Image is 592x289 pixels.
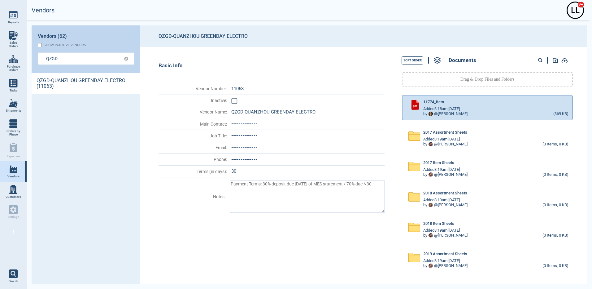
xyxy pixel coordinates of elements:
span: 9+ [577,2,584,8]
span: Main Contact : [159,122,227,127]
div: (0 Items, 0 KB) [542,142,568,147]
span: Vendors (62) [38,33,67,39]
span: -------------- [231,157,257,162]
span: Vendor Name : [159,109,227,114]
div: Show inactive vendors [44,43,86,47]
div: L L [568,2,583,18]
header: QZGD-QUANZHOU GREENDAY ELECTRO [140,25,587,47]
img: menu_icon [9,165,18,173]
button: Sort Order [402,56,423,64]
img: menu_icon [9,99,18,108]
span: 11063 [231,86,244,91]
span: Reports [8,20,19,24]
img: Avatar [429,142,433,146]
span: 11774_Item [423,100,444,104]
textarea: Payment Terms: 30% deposit due [DATE] of MES statement / 70% due N30 [230,180,385,213]
span: Shipments [6,109,21,113]
a: QZGD-QUANZHOU GREENDAY ELECTRO (11063) [32,73,140,94]
span: 2019 Assortment Sheets [423,252,467,256]
span: 2017 Assortment Sheets [423,130,467,135]
p: Drag & Drop Files and Folders [460,76,515,82]
img: Avatar [429,233,433,238]
div: (0 Items, 0 KB) [542,203,568,208]
span: -------------- [231,145,257,150]
span: QZGD-QUANZHOU GREENDAY ELECTRO [231,109,316,115]
input: Search [46,54,116,63]
div: grid [32,73,140,284]
div: by @ [PERSON_NAME] [423,264,468,268]
span: Terms (in days) : [159,169,227,174]
img: Avatar [429,264,433,268]
span: Sales Orders [5,41,22,48]
img: Avatar [429,112,433,116]
span: Documents [449,57,476,64]
span: Purchase Orders [5,65,22,72]
img: menu_icon [9,79,18,87]
img: Avatar [429,172,433,177]
span: Added 3:18am [DATE] [423,107,460,111]
img: menu_icon [9,55,18,64]
span: Customers [6,195,21,199]
img: menu_icon [9,119,18,128]
img: Avatar [429,203,433,207]
div: (0 Items, 0 KB) [542,233,568,238]
div: by @ [PERSON_NAME] [423,142,468,147]
div: Basic Info [159,63,385,69]
div: by @ [PERSON_NAME] [423,203,468,207]
span: Added 8:19am [DATE] [423,259,460,263]
div: (0 Items, 0 KB) [542,264,568,269]
span: 30 [231,168,236,174]
div: by @ [PERSON_NAME] [423,112,468,116]
img: pdf [410,100,420,110]
span: 2018 Assortment Sheets [423,191,467,196]
img: add-document [561,58,568,63]
span: Orders by Phase [5,129,22,136]
div: (0 Items, 0 KB) [542,172,568,177]
div: (369 KB) [553,112,568,117]
span: -------------- [231,133,257,138]
span: Added 8:19am [DATE] [423,167,460,172]
span: 2018 Item Sheets [423,221,454,226]
span: Vendor Number : [159,86,227,91]
img: menu_icon [9,11,18,19]
div: by @ [PERSON_NAME] [423,233,468,238]
span: Added 8:19am [DATE] [423,137,460,142]
span: Job Title : [159,133,227,138]
span: Added 8:19am [DATE] [423,198,460,202]
span: Notes : [159,194,225,199]
span: Search [9,279,18,283]
img: menu_icon [9,31,18,40]
div: by @ [PERSON_NAME] [423,172,468,177]
span: Added 8:19am [DATE] [423,228,460,233]
span: Vendors [7,175,20,178]
h2: Vendors [32,7,54,14]
span: Email : [159,145,227,150]
span: -------------- [231,121,257,127]
span: 2017 Item Sheets [423,161,454,165]
span: Tasks [10,89,17,92]
img: add-document [553,58,558,63]
span: Phone : [159,157,227,162]
img: menu_icon [9,185,18,194]
span: Inactive : [159,98,227,103]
